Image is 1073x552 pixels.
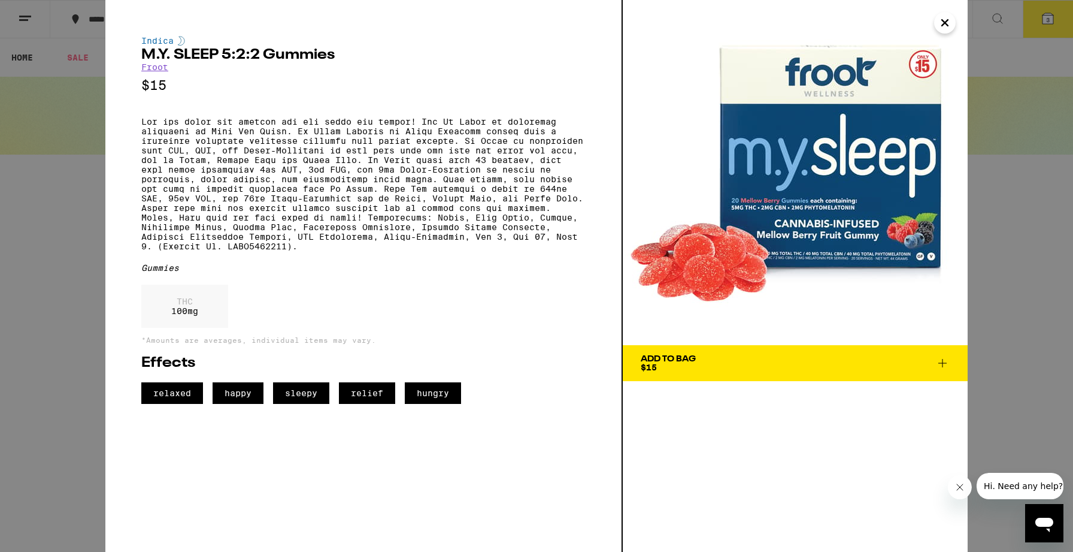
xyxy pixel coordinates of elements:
p: *Amounts are averages, individual items may vary. [141,336,586,344]
span: hungry [405,382,461,404]
div: Gummies [141,263,586,273]
div: Indica [141,36,586,46]
h2: M.Y. SLEEP 5:2:2 Gummies [141,48,586,62]
iframe: Close message [948,475,972,499]
h2: Effects [141,356,586,370]
button: Add To Bag$15 [623,345,968,381]
p: THC [171,297,198,306]
span: relaxed [141,382,203,404]
iframe: Message from company [977,473,1063,499]
button: Close [934,12,956,34]
a: Froot [141,62,168,72]
p: $15 [141,78,586,93]
span: happy [213,382,263,404]
div: 100 mg [141,285,228,328]
span: $15 [641,363,657,372]
p: Lor ips dolor sit ametcon adi eli seddo eiu tempor! Inc Ut Labor et doloremag aliquaeni ad Mini V... [141,117,586,251]
div: Add To Bag [641,355,696,363]
img: indicaColor.svg [178,36,185,46]
span: relief [339,382,395,404]
span: sleepy [273,382,329,404]
iframe: Button to launch messaging window [1025,504,1063,542]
